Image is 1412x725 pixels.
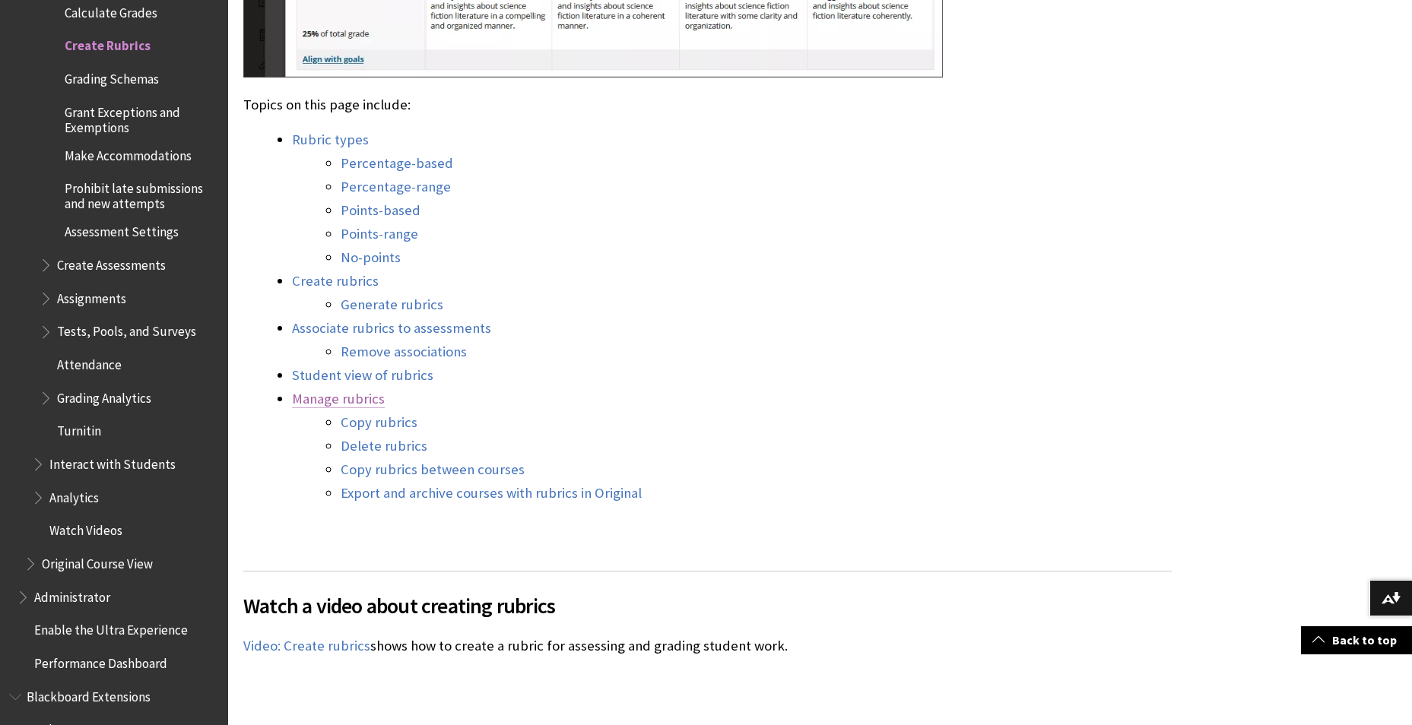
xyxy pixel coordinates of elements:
[57,319,196,340] span: Tests, Pools, and Surveys
[292,366,433,385] a: Student view of rubrics
[341,437,427,455] a: Delete rubrics
[65,33,151,53] span: Create Rubrics
[1301,626,1412,654] a: Back to top
[341,413,417,432] a: Copy rubrics
[243,636,1172,656] p: shows how to create a rubric for assessing and grading student work.
[65,220,179,240] span: Assessment Settings
[243,590,1172,622] span: Watch a video about creating rubrics
[57,352,122,372] span: Attendance
[292,272,379,290] a: Create rubrics
[341,296,443,314] a: Generate rubrics
[34,618,188,638] span: Enable the Ultra Experience
[341,154,453,173] a: Percentage-based
[65,143,192,163] span: Make Accommodations
[42,551,153,571] span: Original Course View
[57,419,101,439] span: Turnitin
[243,95,1172,115] p: Topics on this page include:
[49,518,122,539] span: Watch Videos
[341,178,451,196] a: Percentage-range
[292,390,385,408] a: Manage rubrics
[341,249,401,267] a: No-points
[341,343,467,361] a: Remove associations
[341,201,420,220] a: Points-based
[49,451,176,472] span: Interact with Students
[49,485,99,505] span: Analytics
[57,385,151,406] span: Grading Analytics
[292,131,369,149] a: Rubric types
[65,176,217,212] span: Prohibit late submissions and new attempts
[292,319,491,337] a: Associate rubrics to assessments
[34,651,167,671] span: Performance Dashboard
[341,225,418,243] a: Points-range
[34,584,110,605] span: Administrator
[341,461,525,479] a: Copy rubrics between courses
[341,484,642,502] a: Export and archive courses with rubrics in Original
[57,252,166,273] span: Create Assessments
[27,684,151,704] span: Blackboard Extensions
[65,66,159,87] span: Grading Schemas
[57,286,126,306] span: Assignments
[243,637,370,655] a: Video: Create rubrics
[65,100,217,135] span: Grant Exceptions and Exemptions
